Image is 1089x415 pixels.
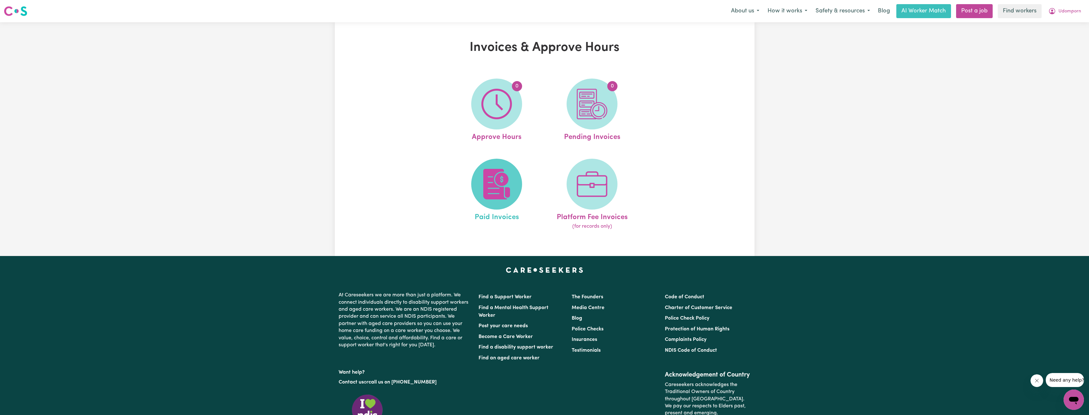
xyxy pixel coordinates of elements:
[472,129,521,143] span: Approve Hours
[727,4,763,18] button: About us
[506,267,583,273] a: Careseekers home page
[339,289,471,351] p: At Careseekers we are more than just a platform. We connect individuals directly to disability su...
[665,327,729,332] a: Protection of Human Rights
[763,4,811,18] button: How it works
[665,316,709,321] a: Police Check Policy
[572,348,601,353] a: Testimonials
[572,337,597,342] a: Insurances
[572,223,612,230] span: (for records only)
[811,4,874,18] button: Safety & resources
[665,305,732,310] a: Charter of Customer Service
[339,366,471,376] p: Want help?
[339,380,364,385] a: Contact us
[1030,374,1043,387] iframe: Close message
[874,4,894,18] a: Blog
[665,348,717,353] a: NDIS Code of Conduct
[665,337,706,342] a: Complaints Policy
[564,129,620,143] span: Pending Invoices
[451,159,542,231] a: Paid Invoices
[1044,4,1085,18] button: My Account
[665,294,704,300] a: Code of Conduct
[546,159,638,231] a: Platform Fee Invoices(for records only)
[451,79,542,143] a: Approve Hours
[475,210,519,223] span: Paid Invoices
[512,81,522,91] span: 0
[4,5,27,17] img: Careseekers logo
[546,79,638,143] a: Pending Invoices
[339,376,471,388] p: or
[479,323,528,329] a: Post your care needs
[479,356,540,361] a: Find an aged care worker
[1058,8,1081,15] span: Udomporn
[369,380,437,385] a: call us on [PHONE_NUMBER]
[1046,373,1084,387] iframe: Message from company
[1064,390,1084,410] iframe: Button to launch messaging window
[998,4,1042,18] a: Find workers
[572,316,582,321] a: Blog
[4,4,27,18] a: Careseekers logo
[896,4,951,18] a: AI Worker Match
[409,40,681,55] h1: Invoices & Approve Hours
[572,305,604,310] a: Media Centre
[572,327,603,332] a: Police Checks
[956,4,993,18] a: Post a job
[4,4,38,10] span: Need any help?
[479,345,553,350] a: Find a disability support worker
[479,334,533,339] a: Become a Care Worker
[557,210,628,223] span: Platform Fee Invoices
[479,305,548,318] a: Find a Mental Health Support Worker
[607,81,617,91] span: 0
[479,294,532,300] a: Find a Support Worker
[572,294,603,300] a: The Founders
[665,371,750,379] h2: Acknowledgement of Country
